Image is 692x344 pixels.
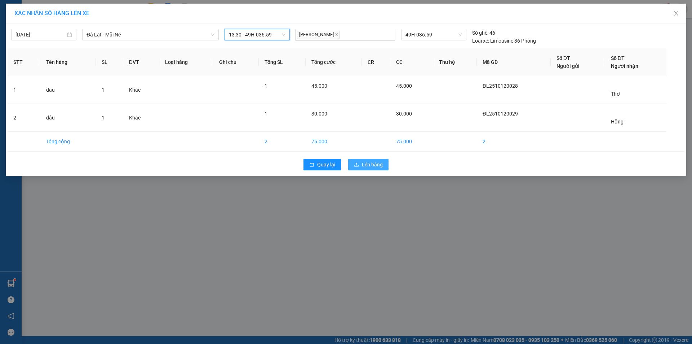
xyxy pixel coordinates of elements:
[265,111,267,117] span: 1
[335,33,338,36] span: close
[306,132,362,152] td: 75.000
[472,29,495,37] div: 46
[405,29,462,40] span: 49H-036.59
[309,162,314,168] span: rollback
[556,55,570,61] span: Số ĐT
[556,63,580,69] span: Người gửi
[306,48,362,76] th: Tổng cước
[102,87,105,93] span: 1
[123,48,160,76] th: ĐVT
[477,48,551,76] th: Mã GD
[297,31,340,39] span: [PERSON_NAME]
[213,48,259,76] th: Ghi chú
[14,10,89,17] span: XÁC NHẬN SỐ HÀNG LÊN XE
[8,104,40,132] td: 2
[611,55,625,61] span: Số ĐT
[354,162,359,168] span: upload
[317,161,335,169] span: Quay lại
[362,161,383,169] span: Lên hàng
[159,48,213,76] th: Loại hàng
[472,29,488,37] span: Số ghế:
[362,48,390,76] th: CR
[303,159,341,170] button: rollbackQuay lại
[40,132,96,152] td: Tổng cộng
[611,63,638,69] span: Người nhận
[210,32,215,37] span: down
[483,83,518,89] span: ĐL2510120028
[40,48,96,76] th: Tên hàng
[611,119,624,125] span: Hằng
[477,132,551,152] td: 2
[265,83,267,89] span: 1
[611,91,620,97] span: Thơ
[123,76,160,104] td: Khác
[86,29,214,40] span: Đà Lạt - Mũi Né
[102,115,105,121] span: 1
[483,111,518,117] span: ĐL2510120029
[311,83,327,89] span: 45.000
[8,48,40,76] th: STT
[15,31,66,39] input: 12/10/2025
[8,76,40,104] td: 1
[259,48,306,76] th: Tổng SL
[396,83,412,89] span: 45.000
[472,37,536,45] div: Limousine 36 Phòng
[433,48,477,76] th: Thu hộ
[40,104,96,132] td: dâu
[396,111,412,117] span: 30.000
[229,29,285,40] span: 13:30 - 49H-036.59
[673,10,679,16] span: close
[96,48,123,76] th: SL
[40,76,96,104] td: dâu
[390,48,434,76] th: CC
[311,111,327,117] span: 30.000
[472,37,489,45] span: Loại xe:
[348,159,389,170] button: uploadLên hàng
[123,104,160,132] td: Khác
[390,132,434,152] td: 75.000
[666,4,686,24] button: Close
[259,132,306,152] td: 2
